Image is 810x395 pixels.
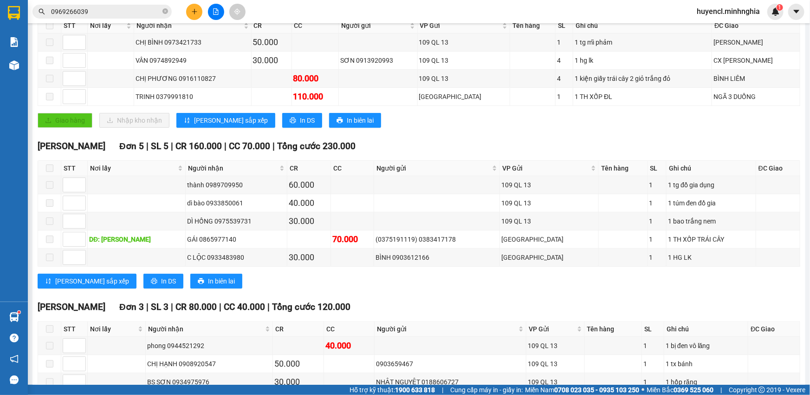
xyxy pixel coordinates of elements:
td: 109 QL 13 [526,337,584,355]
span: printer [198,278,204,285]
div: BS SƠN 0934975976 [147,377,271,387]
span: caret-down [792,7,801,16]
div: phong 0944521292 [147,341,271,351]
div: 1 [649,216,665,226]
td: Sài Gòn [418,88,510,106]
span: ⚪️ [642,388,644,392]
div: 1 [643,341,662,351]
span: file-add [213,8,219,15]
span: 1 [778,4,781,11]
div: 109 QL 13 [501,198,597,208]
div: 109 QL 13 [501,180,597,190]
span: question-circle [10,334,19,342]
div: 30.000 [289,215,329,228]
span: printer [151,278,157,285]
span: VP Gửi [502,163,590,173]
div: 1 [557,92,571,102]
div: BÌNH 0903612166 [376,252,498,263]
span: Người nhận [188,163,278,173]
th: SL [556,18,573,33]
span: Miền Bắc [647,385,713,395]
sup: 1 [777,4,783,11]
div: 1 kiện giấy trái cây 2 giỏ trắng đỏ [575,73,710,84]
span: | [219,302,221,312]
span: SL 3 [151,302,168,312]
td: 109 QL 13 [418,52,510,70]
div: 60.000 [289,178,329,191]
strong: 1900 633 818 [395,386,435,394]
span: huyencl.minhnghia [689,6,767,17]
div: CHỊ PHƯƠNG 0916110827 [136,73,250,84]
td: Sài Gòn [500,249,599,267]
td: 109 QL 13 [500,194,599,212]
div: 1 [643,377,662,387]
strong: 0369 525 060 [674,386,713,394]
button: sort-ascending[PERSON_NAME] sắp xếp [176,113,275,128]
div: 1 tg mĩ phảm [575,37,710,47]
input: Tìm tên, số ĐT hoặc mã đơn [51,7,161,17]
td: 109 QL 13 [500,212,599,230]
span: printer [337,117,343,125]
span: | [171,302,173,312]
div: GÁI 0865977140 [187,234,286,244]
span: In biên lai [347,115,374,125]
div: 40.000 [325,339,373,352]
span: sort-ascending [45,278,52,285]
th: CR [252,18,292,33]
th: Ghi chú [664,322,748,337]
div: 50.000 [253,36,290,49]
span: Người nhận [148,324,263,334]
td: 109 QL 13 [418,70,510,88]
div: 0903659467 [376,359,525,369]
span: Hỗ trợ kỹ thuật: [350,385,435,395]
span: In biên lai [208,276,235,286]
td: [PERSON_NAME] [712,33,800,52]
div: 1 tg đồ gia dụng [668,180,754,190]
img: solution-icon [9,37,19,47]
div: 109 QL 13 [528,377,583,387]
span: [PERSON_NAME] [38,302,105,312]
div: 1 [557,37,571,47]
img: warehouse-icon [9,60,19,70]
button: downloadNhập kho nhận [99,113,169,128]
span: Nơi lấy [90,20,124,31]
span: In DS [161,276,176,286]
td: 109 QL 13 [418,33,510,52]
span: Người gửi [376,163,490,173]
th: CR [287,161,330,176]
div: NHẬT NGUYỆT 0188606727 [376,377,525,387]
div: 4 [557,73,571,84]
button: caret-down [788,4,804,20]
button: aim [229,4,246,20]
span: Tổng cước 230.000 [277,141,356,151]
span: VP Gửi [529,324,575,334]
div: 109 QL 13 [501,216,597,226]
div: 1 bao trắng nem [668,216,754,226]
div: 50.000 [274,357,322,370]
th: CC [324,322,375,337]
button: uploadGiao hàng [38,113,92,128]
span: SL 5 [151,141,168,151]
span: Đơn 3 [119,302,144,312]
div: 109 QL 13 [419,37,508,47]
span: | [267,302,270,312]
div: TRINH 0379991810 [136,92,250,102]
th: SL [642,322,664,337]
span: Người gửi [377,324,517,334]
span: aim [234,8,240,15]
div: 1 túm đen đồ gia [668,198,754,208]
th: Tên hàng [599,161,648,176]
div: 1 TH XỐP ĐL [575,92,710,102]
th: STT [61,322,88,337]
td: 109 QL 13 [500,176,599,194]
span: CR 160.000 [175,141,222,151]
div: [GEOGRAPHIC_DATA] [419,92,508,102]
div: C LỘC 0933483980 [187,252,286,263]
span: search [39,8,45,15]
span: CR 80.000 [175,302,217,312]
button: printerIn DS [282,113,322,128]
div: 1 [643,359,662,369]
div: DĐ: [PERSON_NAME] [89,234,184,244]
div: (0375191119) 0383417178 [376,234,498,244]
th: ĐC Giao [748,322,800,337]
